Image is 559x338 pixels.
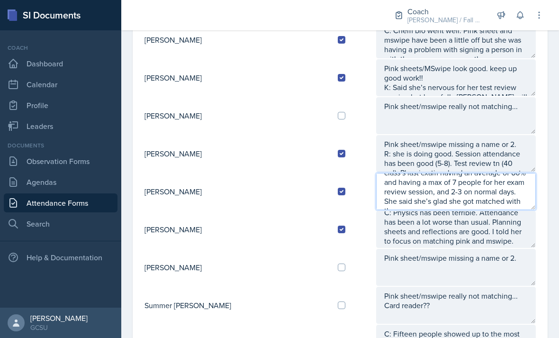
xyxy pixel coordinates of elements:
a: Profile [4,96,117,115]
div: [PERSON_NAME] / Fall 2025 [407,15,483,25]
td: [PERSON_NAME] [144,59,330,97]
a: Agendas [4,173,117,192]
a: Attendance Forms [4,193,117,212]
td: Summer [PERSON_NAME] [144,286,330,324]
a: Calendar [4,75,117,94]
a: Dashboard [4,54,117,73]
a: Leaders [4,117,117,136]
div: Coach [4,44,117,52]
div: Help & Documentation [4,248,117,267]
td: [PERSON_NAME] [144,248,330,286]
div: GCSU [30,323,88,332]
td: [PERSON_NAME] [144,97,330,135]
a: Observation Forms [4,152,117,171]
td: [PERSON_NAME] [144,210,330,248]
td: [PERSON_NAME] [144,135,330,173]
div: [PERSON_NAME] [30,313,88,323]
td: [PERSON_NAME] [144,173,330,210]
td: [PERSON_NAME] [144,21,330,59]
a: Search [4,214,117,233]
div: Coach [407,6,483,17]
div: Documents [4,141,117,150]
